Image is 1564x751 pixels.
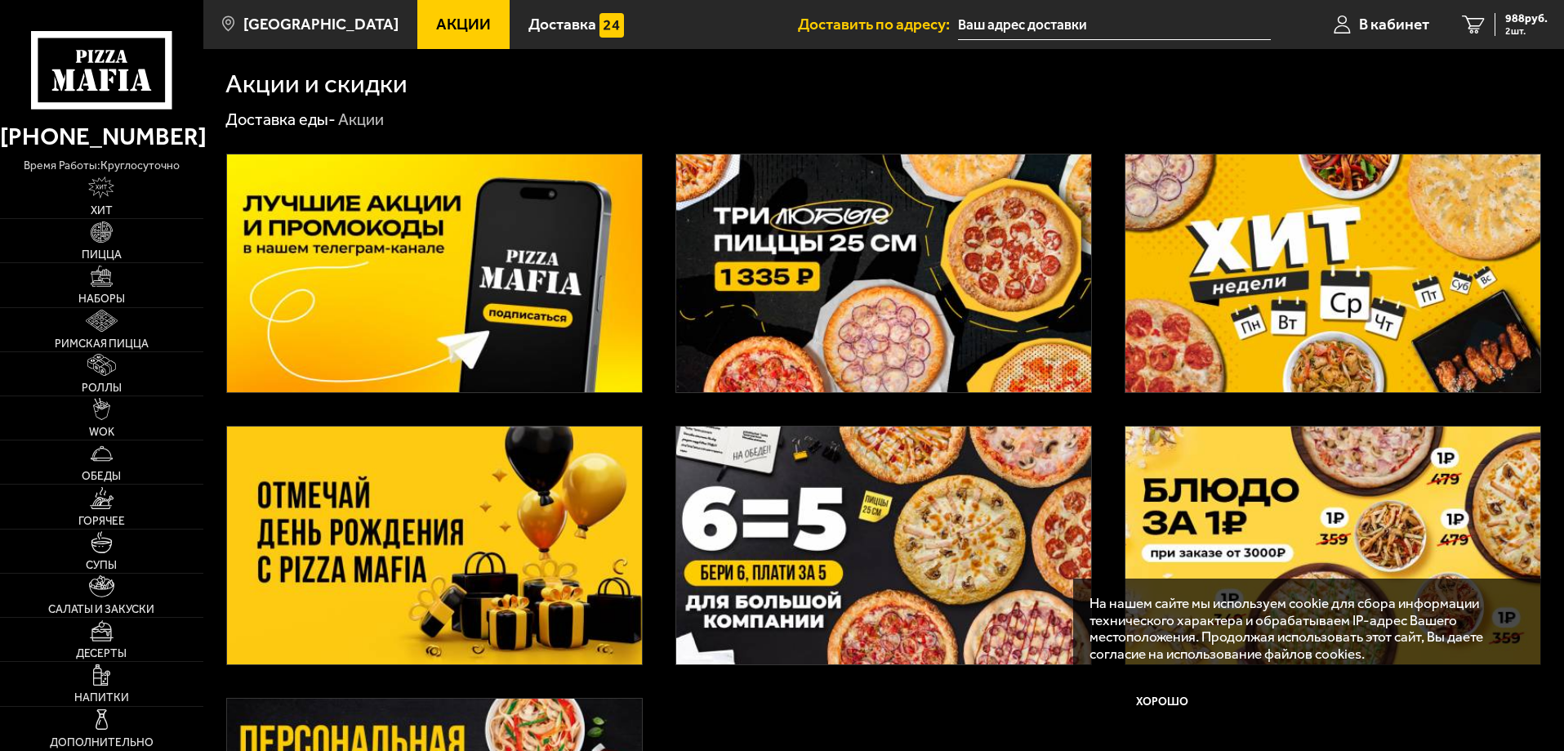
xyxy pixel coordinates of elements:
[86,560,117,571] span: Супы
[243,16,399,32] span: [GEOGRAPHIC_DATA]
[50,737,154,749] span: Дополнительно
[1505,13,1548,25] span: 988 руб.
[958,10,1271,40] input: Ваш адрес доставки
[48,604,154,615] span: Салаты и закуски
[89,427,114,438] span: WOK
[225,110,336,129] a: Доставка еды-
[82,471,121,482] span: Обеды
[1089,678,1236,727] button: Хорошо
[599,13,624,38] img: 15daf4d41897b9f0e9f617042186c801.svg
[91,205,113,217] span: Хит
[78,516,125,527] span: Горячее
[82,382,122,394] span: Роллы
[225,71,408,97] h1: Акции и скидки
[436,16,491,32] span: Акции
[74,692,129,704] span: Напитки
[76,648,127,659] span: Десерты
[78,293,125,305] span: Наборы
[1505,26,1548,36] span: 2 шт.
[55,338,149,350] span: Римская пицца
[82,249,122,261] span: Пицца
[528,16,596,32] span: Доставка
[1089,595,1517,663] p: На нашем сайте мы используем cookie для сбора информации технического характера и обрабатываем IP...
[798,16,958,32] span: Доставить по адресу:
[1359,16,1429,32] span: В кабинет
[338,110,384,131] div: Акции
